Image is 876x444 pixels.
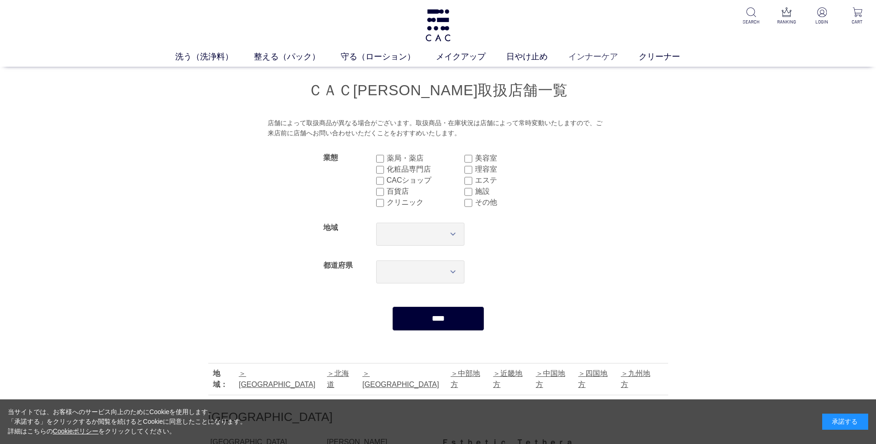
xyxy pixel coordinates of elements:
img: logo [424,9,452,41]
a: 日やけ止め [506,51,568,63]
p: CART [846,18,869,25]
label: エステ [475,175,553,186]
div: 店舗によって取扱商品が異なる場合がございます。取扱商品・在庫状況は店舗によって常時変動いたしますので、ご来店前に店舗へお問い合わせいただくことをおすすめいたします。 [268,118,608,138]
a: 守る（ローション） [341,51,436,63]
label: 美容室 [475,153,553,164]
a: インナーケア [568,51,639,63]
a: 中国地方 [536,369,565,388]
a: クリーナー [639,51,701,63]
label: 薬局・薬店 [387,153,464,164]
a: 中部地方 [451,369,480,388]
label: クリニック [387,197,464,208]
label: 施設 [475,186,553,197]
label: 地域 [323,224,338,231]
a: [GEOGRAPHIC_DATA] [362,369,439,388]
a: LOGIN [811,7,833,25]
h1: ＣＡＣ[PERSON_NAME]取扱店舗一覧 [208,81,668,100]
a: 洗う（洗浄料） [175,51,254,63]
a: [GEOGRAPHIC_DATA] [239,369,315,388]
div: 当サイトでは、お客様へのサービス向上のためにCookieを使用します。 「承諾する」をクリックするか閲覧を続けるとCookieに同意したことになります。 詳細はこちらの をクリックしてください。 [8,407,247,436]
label: 百貨店 [387,186,464,197]
label: その他 [475,197,553,208]
label: 化粧品専門店 [387,164,464,175]
a: 九州地方 [621,369,650,388]
div: 承諾する [822,414,868,430]
a: CART [846,7,869,25]
a: SEARCH [740,7,762,25]
label: 都道府県 [323,261,353,269]
label: CACショップ [387,175,464,186]
p: SEARCH [740,18,762,25]
a: RANKING [775,7,798,25]
a: 近畿地方 [493,369,522,388]
p: RANKING [775,18,798,25]
a: 四国地方 [578,369,607,388]
a: 整える（パック） [254,51,341,63]
div: 地域： [213,368,235,390]
label: 業態 [323,154,338,161]
p: LOGIN [811,18,833,25]
a: 北海道 [327,369,349,388]
label: 理容室 [475,164,553,175]
a: Cookieポリシー [53,427,99,435]
a: メイクアップ [436,51,506,63]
